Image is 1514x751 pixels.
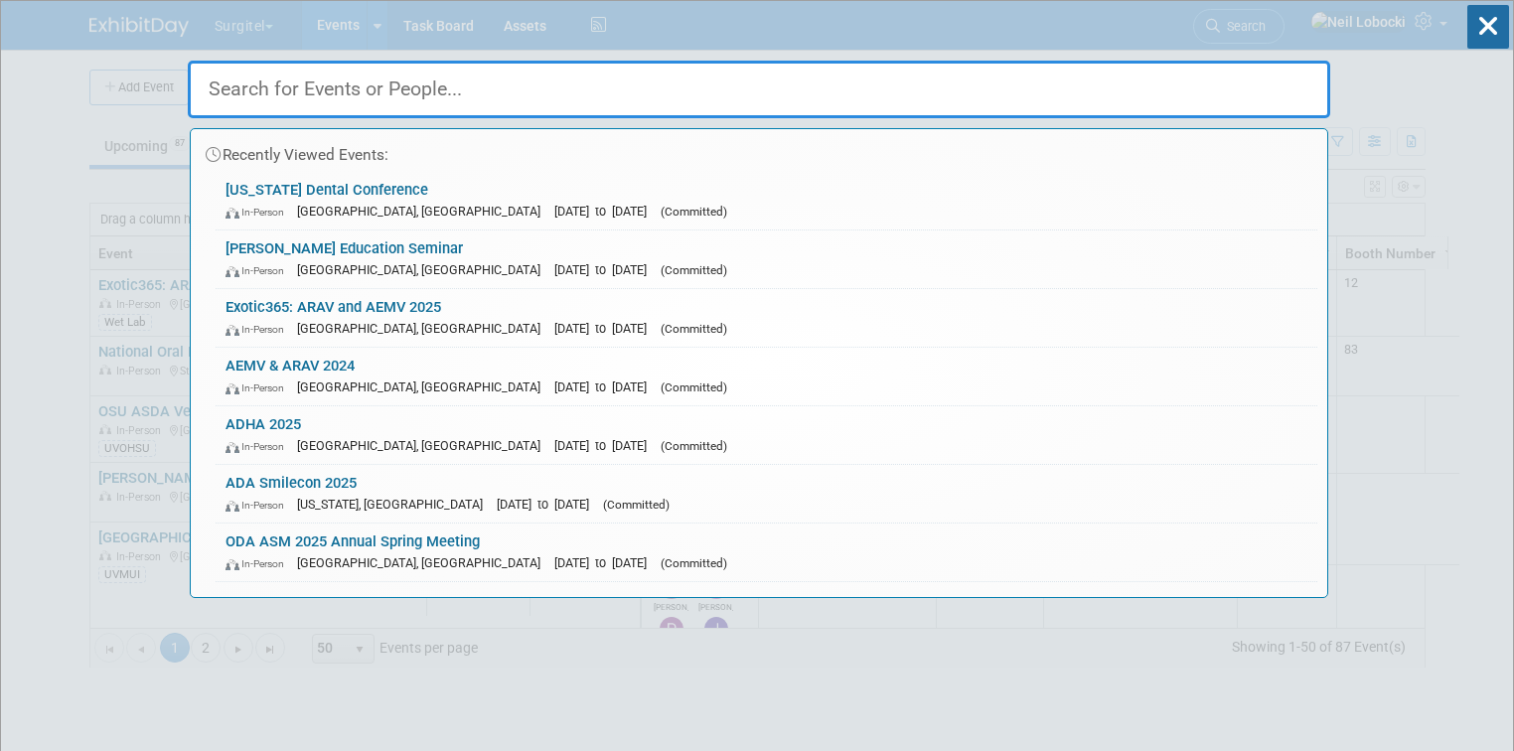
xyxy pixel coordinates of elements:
a: ODA ASM 2025 Annual Spring Meeting In-Person [GEOGRAPHIC_DATA], [GEOGRAPHIC_DATA] [DATE] to [DATE... [216,524,1317,581]
span: (Committed) [661,556,727,570]
span: (Committed) [661,205,727,219]
a: [US_STATE] Dental Conference In-Person [GEOGRAPHIC_DATA], [GEOGRAPHIC_DATA] [DATE] to [DATE] (Com... [216,172,1317,229]
a: ADA Smilecon 2025 In-Person [US_STATE], [GEOGRAPHIC_DATA] [DATE] to [DATE] (Committed) [216,465,1317,523]
span: In-Person [226,499,293,512]
span: In-Person [226,557,293,570]
span: (Committed) [661,439,727,453]
span: [GEOGRAPHIC_DATA], [GEOGRAPHIC_DATA] [297,438,550,453]
span: In-Person [226,323,293,336]
span: In-Person [226,440,293,453]
span: [GEOGRAPHIC_DATA], [GEOGRAPHIC_DATA] [297,204,550,219]
span: [DATE] to [DATE] [554,555,657,570]
a: ADHA 2025 In-Person [GEOGRAPHIC_DATA], [GEOGRAPHIC_DATA] [DATE] to [DATE] (Committed) [216,406,1317,464]
a: AEMV & ARAV 2024 In-Person [GEOGRAPHIC_DATA], [GEOGRAPHIC_DATA] [DATE] to [DATE] (Committed) [216,348,1317,405]
span: In-Person [226,381,293,394]
span: [GEOGRAPHIC_DATA], [GEOGRAPHIC_DATA] [297,321,550,336]
span: (Committed) [661,263,727,277]
span: [DATE] to [DATE] [497,497,599,512]
span: [GEOGRAPHIC_DATA], [GEOGRAPHIC_DATA] [297,262,550,277]
a: [PERSON_NAME] Education Seminar In-Person [GEOGRAPHIC_DATA], [GEOGRAPHIC_DATA] [DATE] to [DATE] (... [216,230,1317,288]
span: (Committed) [661,380,727,394]
span: [GEOGRAPHIC_DATA], [GEOGRAPHIC_DATA] [297,379,550,394]
a: Exotic365: ARAV and AEMV 2025 In-Person [GEOGRAPHIC_DATA], [GEOGRAPHIC_DATA] [DATE] to [DATE] (Co... [216,289,1317,347]
span: [DATE] to [DATE] [554,204,657,219]
span: (Committed) [661,322,727,336]
span: [GEOGRAPHIC_DATA], [GEOGRAPHIC_DATA] [297,555,550,570]
div: Recently Viewed Events: [201,129,1317,172]
span: In-Person [226,264,293,277]
span: (Committed) [603,498,670,512]
span: In-Person [226,206,293,219]
span: [US_STATE], [GEOGRAPHIC_DATA] [297,497,493,512]
input: Search for Events or People... [188,61,1330,118]
span: [DATE] to [DATE] [554,262,657,277]
span: [DATE] to [DATE] [554,321,657,336]
span: [DATE] to [DATE] [554,438,657,453]
span: [DATE] to [DATE] [554,379,657,394]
